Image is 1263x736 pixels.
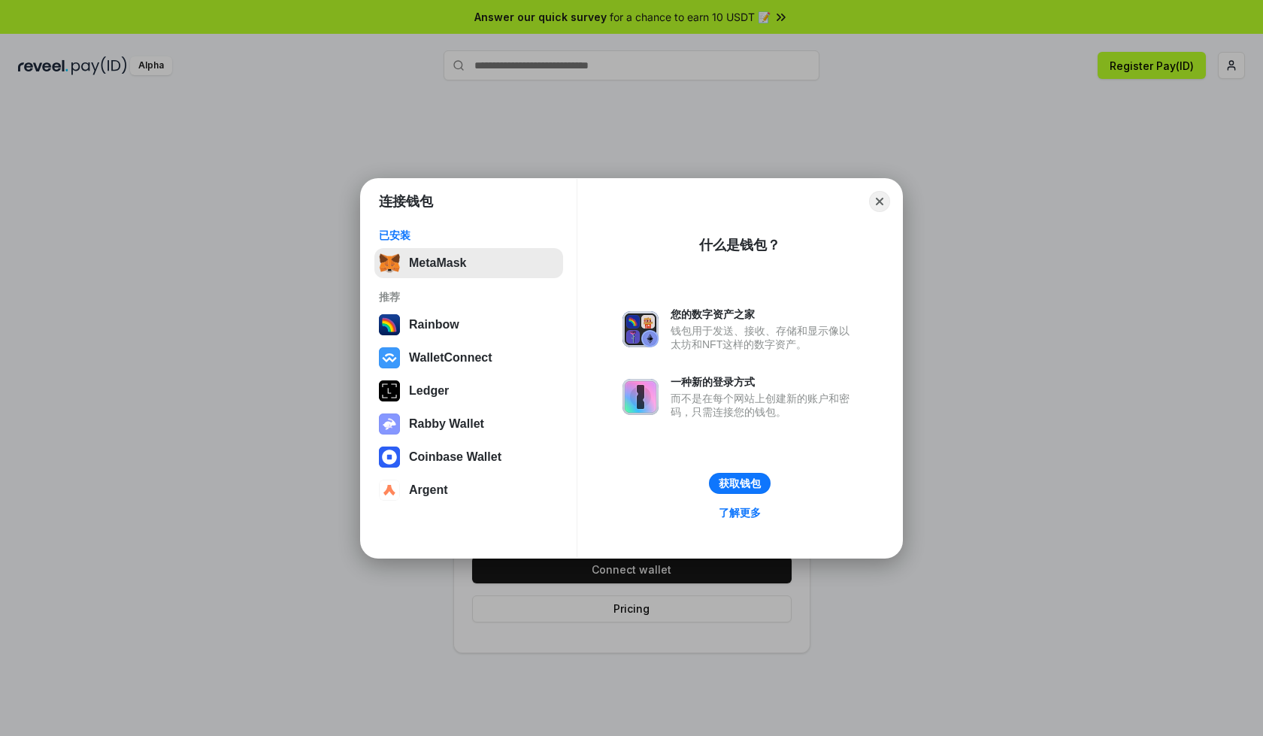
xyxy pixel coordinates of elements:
[374,442,563,472] button: Coinbase Wallet
[409,384,449,398] div: Ledger
[869,191,890,212] button: Close
[709,473,771,494] button: 获取钱包
[379,380,400,401] img: svg+xml,%3Csvg%20xmlns%3D%22http%3A%2F%2Fwww.w3.org%2F2000%2Fsvg%22%20width%3D%2228%22%20height%3...
[671,392,857,419] div: 而不是在每个网站上创建新的账户和密码，只需连接您的钱包。
[409,318,459,332] div: Rainbow
[379,192,433,211] h1: 连接钱包
[379,347,400,368] img: svg+xml,%3Csvg%20width%3D%2228%22%20height%3D%2228%22%20viewBox%3D%220%200%2028%2028%22%20fill%3D...
[374,343,563,373] button: WalletConnect
[379,480,400,501] img: svg+xml,%3Csvg%20width%3D%2228%22%20height%3D%2228%22%20viewBox%3D%220%200%2028%2028%22%20fill%3D...
[409,417,484,431] div: Rabby Wallet
[710,503,770,522] a: 了解更多
[409,483,448,497] div: Argent
[719,506,761,519] div: 了解更多
[409,256,466,270] div: MetaMask
[374,248,563,278] button: MetaMask
[374,409,563,439] button: Rabby Wallet
[719,477,761,490] div: 获取钱包
[379,253,400,274] img: svg+xml,%3Csvg%20fill%3D%22none%22%20height%3D%2233%22%20viewBox%3D%220%200%2035%2033%22%20width%...
[671,324,857,351] div: 钱包用于发送、接收、存储和显示像以太坊和NFT这样的数字资产。
[374,310,563,340] button: Rainbow
[622,379,659,415] img: svg+xml,%3Csvg%20xmlns%3D%22http%3A%2F%2Fwww.w3.org%2F2000%2Fsvg%22%20fill%3D%22none%22%20viewBox...
[409,351,492,365] div: WalletConnect
[379,290,559,304] div: 推荐
[671,375,857,389] div: 一种新的登录方式
[699,236,780,254] div: 什么是钱包？
[374,475,563,505] button: Argent
[409,450,501,464] div: Coinbase Wallet
[379,413,400,435] img: svg+xml,%3Csvg%20xmlns%3D%22http%3A%2F%2Fwww.w3.org%2F2000%2Fsvg%22%20fill%3D%22none%22%20viewBox...
[671,307,857,321] div: 您的数字资产之家
[374,376,563,406] button: Ledger
[379,229,559,242] div: 已安装
[379,447,400,468] img: svg+xml,%3Csvg%20width%3D%2228%22%20height%3D%2228%22%20viewBox%3D%220%200%2028%2028%22%20fill%3D...
[622,311,659,347] img: svg+xml,%3Csvg%20xmlns%3D%22http%3A%2F%2Fwww.w3.org%2F2000%2Fsvg%22%20fill%3D%22none%22%20viewBox...
[379,314,400,335] img: svg+xml,%3Csvg%20width%3D%22120%22%20height%3D%22120%22%20viewBox%3D%220%200%20120%20120%22%20fil...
